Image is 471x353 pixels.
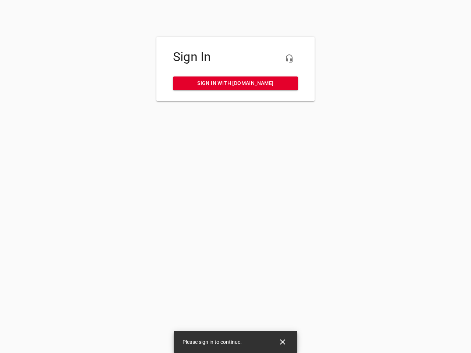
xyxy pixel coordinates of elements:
[173,76,298,90] a: Sign in with [DOMAIN_NAME]
[179,79,292,88] span: Sign in with [DOMAIN_NAME]
[183,339,242,345] span: Please sign in to continue.
[173,50,298,64] h4: Sign In
[274,333,291,351] button: Close
[280,50,298,67] button: Live Chat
